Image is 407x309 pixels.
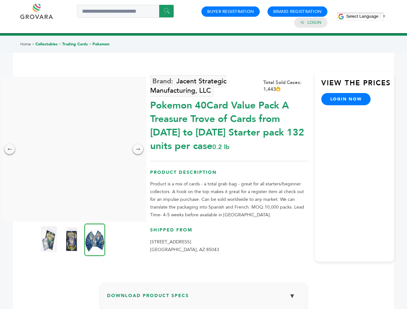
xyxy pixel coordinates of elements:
[150,227,308,238] h3: Shipped From
[150,75,227,97] a: Jacent Strategic Manufacturing, LLC
[41,226,57,252] img: Pokemon 40-Card Value Pack – A Treasure Trove of Cards from 1996 to 2024 - Starter pack! 132 unit...
[207,9,254,14] a: Buyer Registration
[84,223,105,256] img: Pokemon 40-Card Value Pack – A Treasure Trove of Cards from 1996 to 2024 - Starter pack! 132 unit...
[32,42,34,47] span: >
[263,79,308,93] div: Total Sold Cases: 1,443
[150,180,308,219] p: Product is a mix of cards - a total grab bag - great for all starters/beginner collectors. A hook...
[321,78,394,93] h3: View the Prices
[346,14,386,19] a: Select Language​
[35,42,58,47] a: Collectables
[284,289,300,303] button: ▼
[92,42,110,47] a: Pokemon
[150,169,308,181] h3: Product Description
[346,14,378,19] span: Select Language
[150,238,308,254] p: [STREET_ADDRESS] [GEOGRAPHIC_DATA], AZ 85043
[20,42,31,47] a: Home
[59,42,61,47] span: >
[382,14,386,19] span: ▼
[107,289,300,308] h3: Download Product Specs
[89,42,92,47] span: >
[212,143,229,151] span: 0.2 lb
[77,5,174,18] input: Search a product or brand...
[273,9,322,14] a: Brand Registration
[321,93,371,105] a: login now
[307,20,322,25] a: Login
[150,96,308,153] div: Pokemon 40Card Value Pack A Treasure Trove of Cards from [DATE] to [DATE] Starter pack 132 units ...
[5,144,15,154] div: ←
[62,42,88,47] a: Trading Cards
[133,144,143,154] div: →
[63,226,80,252] img: Pokemon 40-Card Value Pack – A Treasure Trove of Cards from 1996 to 2024 - Starter pack! 132 unit...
